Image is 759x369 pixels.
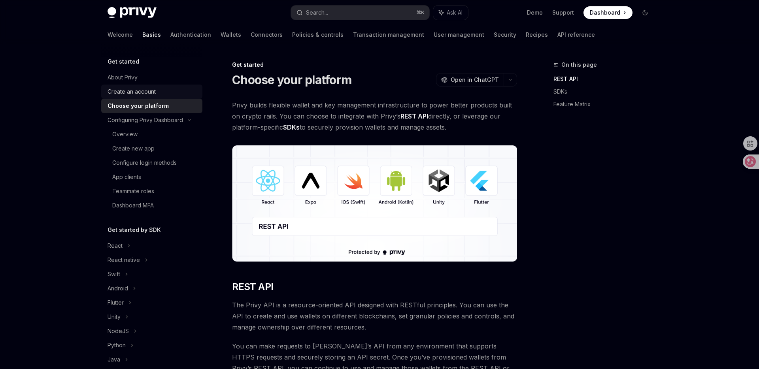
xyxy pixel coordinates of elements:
[112,201,154,210] div: Dashboard MFA
[436,73,504,87] button: Open in ChatGPT
[108,7,157,18] img: dark logo
[112,130,138,139] div: Overview
[232,145,517,262] img: images/Platform2.png
[101,141,202,156] a: Create new app
[494,25,516,44] a: Security
[108,87,156,96] div: Create an account
[232,100,517,133] span: Privy builds flexible wallet and key management infrastructure to power better products built on ...
[101,170,202,184] a: App clients
[526,25,548,44] a: Recipes
[101,184,202,198] a: Teammate roles
[400,112,428,120] strong: REST API
[232,61,517,69] div: Get started
[527,9,543,17] a: Demo
[108,341,126,350] div: Python
[108,298,124,307] div: Flutter
[108,57,139,66] h5: Get started
[447,9,463,17] span: Ask AI
[108,284,128,293] div: Android
[451,76,499,84] span: Open in ChatGPT
[561,60,597,70] span: On this page
[108,115,183,125] div: Configuring Privy Dashboard
[434,25,484,44] a: User management
[553,85,658,98] a: SDKs
[101,70,202,85] a: About Privy
[112,172,141,182] div: App clients
[590,9,620,17] span: Dashboard
[108,73,138,82] div: About Privy
[433,6,468,20] button: Ask AI
[553,73,658,85] a: REST API
[101,127,202,141] a: Overview
[232,299,517,333] span: The Privy API is a resource-oriented API designed with RESTful principles. You can use the API to...
[232,281,273,293] span: REST API
[170,25,211,44] a: Authentication
[552,9,574,17] a: Support
[251,25,283,44] a: Connectors
[142,25,161,44] a: Basics
[639,6,651,19] button: Toggle dark mode
[291,6,429,20] button: Search...⌘K
[416,9,425,16] span: ⌘ K
[108,312,121,322] div: Unity
[101,85,202,99] a: Create an account
[283,123,300,131] strong: SDKs
[232,73,351,87] h1: Choose your platform
[108,355,120,364] div: Java
[101,99,202,113] a: Choose your platform
[292,25,344,44] a: Policies & controls
[108,255,140,265] div: React native
[108,269,120,279] div: Swift
[221,25,241,44] a: Wallets
[108,25,133,44] a: Welcome
[353,25,424,44] a: Transaction management
[108,225,161,235] h5: Get started by SDK
[112,186,154,196] div: Teammate roles
[557,25,595,44] a: API reference
[108,101,169,111] div: Choose your platform
[108,241,123,250] div: React
[583,6,632,19] a: Dashboard
[101,198,202,213] a: Dashboard MFA
[112,144,155,153] div: Create new app
[553,98,658,111] a: Feature Matrix
[306,8,328,17] div: Search...
[101,156,202,170] a: Configure login methods
[108,326,129,336] div: NodeJS
[112,158,177,168] div: Configure login methods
